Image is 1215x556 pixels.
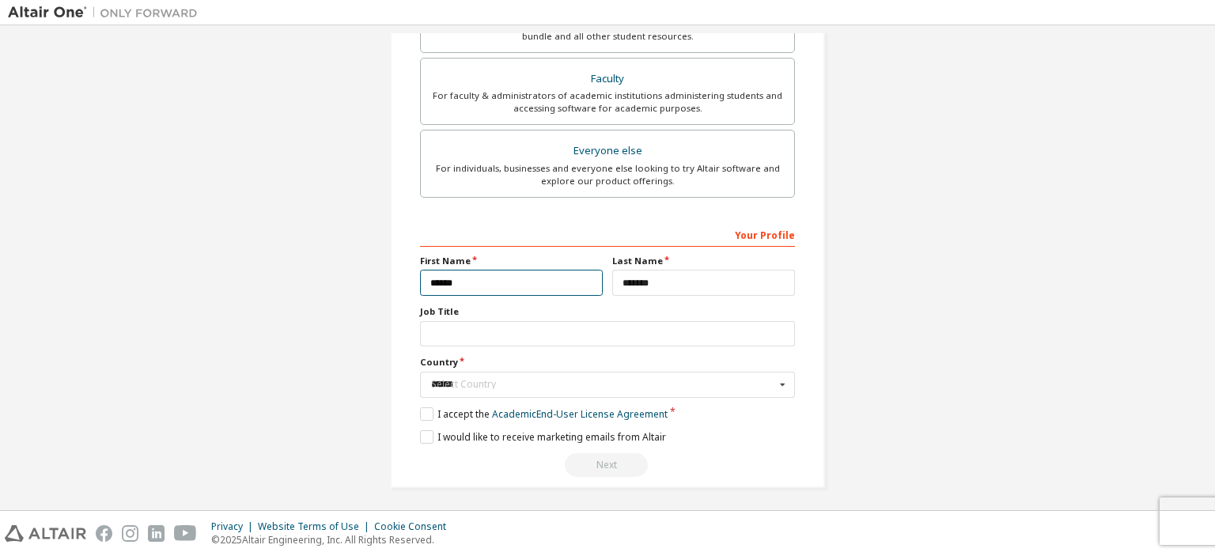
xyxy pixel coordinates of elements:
img: facebook.svg [96,525,112,542]
label: I accept the [420,407,668,421]
label: Job Title [420,305,795,318]
div: Select Country [431,380,775,389]
label: I would like to receive marketing emails from Altair [420,430,666,444]
label: Last Name [612,255,795,267]
img: youtube.svg [174,525,197,542]
div: Everyone else [430,140,785,162]
div: Privacy [211,520,258,533]
div: Cookie Consent [374,520,456,533]
label: Country [420,356,795,369]
img: altair_logo.svg [5,525,86,542]
div: Read and acccept EULA to continue [420,453,795,477]
img: Altair One [8,5,206,21]
div: Your Profile [420,221,795,247]
div: For faculty & administrators of academic institutions administering students and accessing softwa... [430,89,785,115]
p: © 2025 Altair Engineering, Inc. All Rights Reserved. [211,533,456,547]
div: Website Terms of Use [258,520,374,533]
a: Academic End-User License Agreement [492,407,668,421]
div: For individuals, businesses and everyone else looking to try Altair software and explore our prod... [430,162,785,187]
img: instagram.svg [122,525,138,542]
div: Faculty [430,68,785,90]
label: First Name [420,255,603,267]
img: linkedin.svg [148,525,165,542]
